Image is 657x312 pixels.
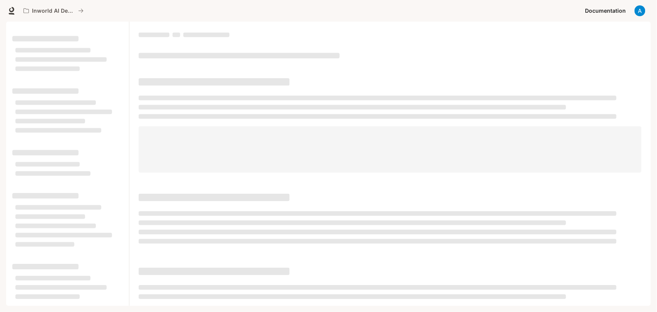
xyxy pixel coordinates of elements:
[635,5,645,16] img: User avatar
[582,3,629,18] a: Documentation
[20,3,87,18] button: All workspaces
[32,8,75,14] p: Inworld AI Demos
[632,3,648,18] button: User avatar
[585,6,626,16] span: Documentation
